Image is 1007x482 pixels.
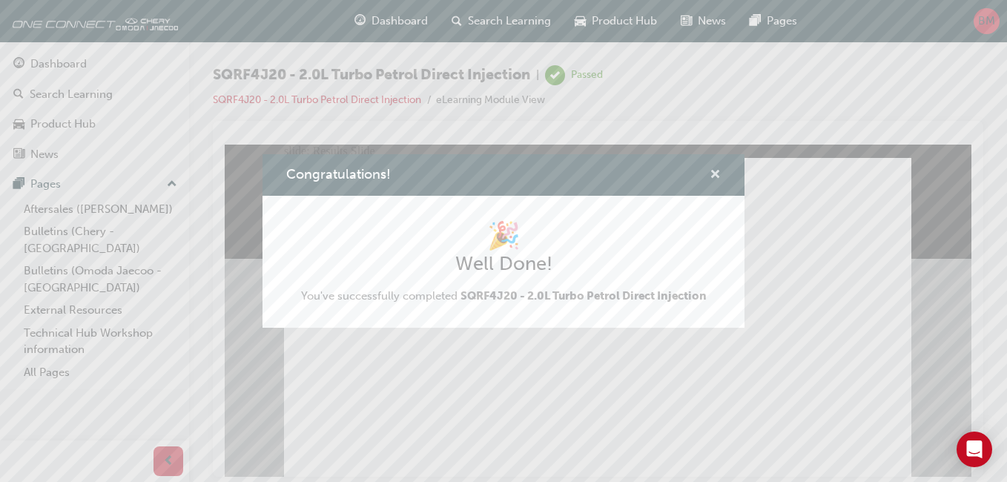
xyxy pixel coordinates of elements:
div: Open Intercom Messenger [957,432,992,467]
span: cross-icon [710,169,721,182]
h2: Well Done! [301,252,707,276]
div: Congratulations! [263,154,744,328]
span: You've successfully completed [301,288,707,305]
span: SQRF4J20 - 2.0L Turbo Petrol Direct Injection [460,289,707,303]
h1: 🎉 [301,219,707,252]
button: cross-icon [710,166,721,185]
span: Congratulations! [286,166,391,182]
